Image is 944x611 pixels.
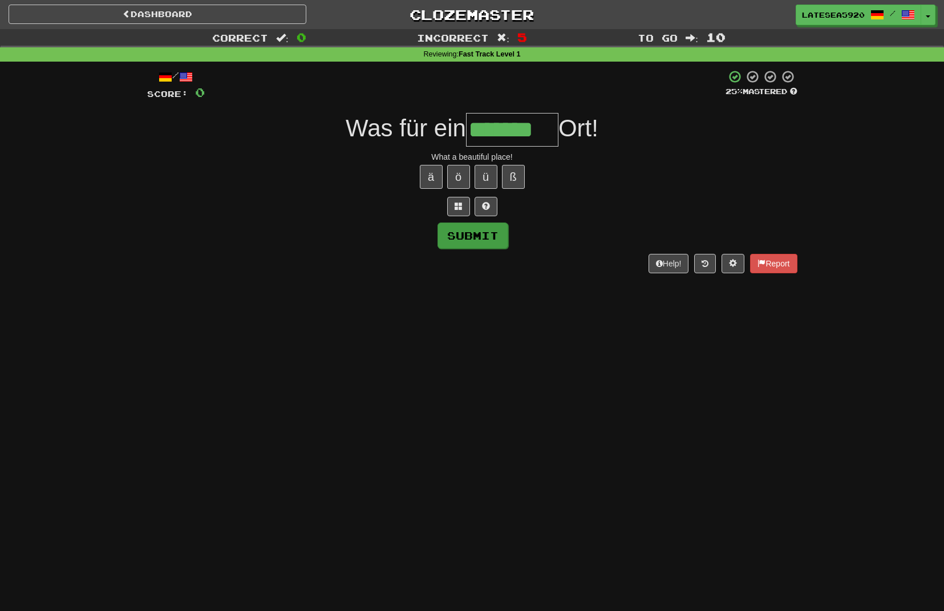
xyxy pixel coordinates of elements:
span: / [890,9,896,17]
span: 25 % [726,87,743,96]
span: Score: [147,89,188,99]
button: Round history (alt+y) [694,254,716,273]
span: 10 [706,30,726,44]
span: LateSea5920 [802,10,865,20]
button: Single letter hint - you only get 1 per sentence and score half the points! alt+h [475,197,497,216]
button: Switch sentence to multiple choice alt+p [447,197,470,216]
button: ä [420,165,443,189]
button: ü [475,165,497,189]
span: Correct [212,32,268,43]
span: : [686,33,698,43]
button: ß [502,165,525,189]
span: : [276,33,289,43]
button: Report [750,254,797,273]
span: 0 [297,30,306,44]
div: Mastered [726,87,797,97]
span: 0 [195,85,205,99]
span: Was für ein [346,115,466,141]
span: Incorrect [417,32,489,43]
button: ö [447,165,470,189]
span: : [497,33,509,43]
strong: Fast Track Level 1 [459,50,521,58]
a: Dashboard [9,5,306,24]
div: What a beautiful place! [147,151,797,163]
div: / [147,70,205,84]
button: Submit [437,222,508,249]
a: Clozemaster [323,5,621,25]
a: LateSea5920 / [796,5,921,25]
span: 5 [517,30,527,44]
span: Ort! [558,115,598,141]
span: To go [638,32,678,43]
button: Help! [649,254,689,273]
